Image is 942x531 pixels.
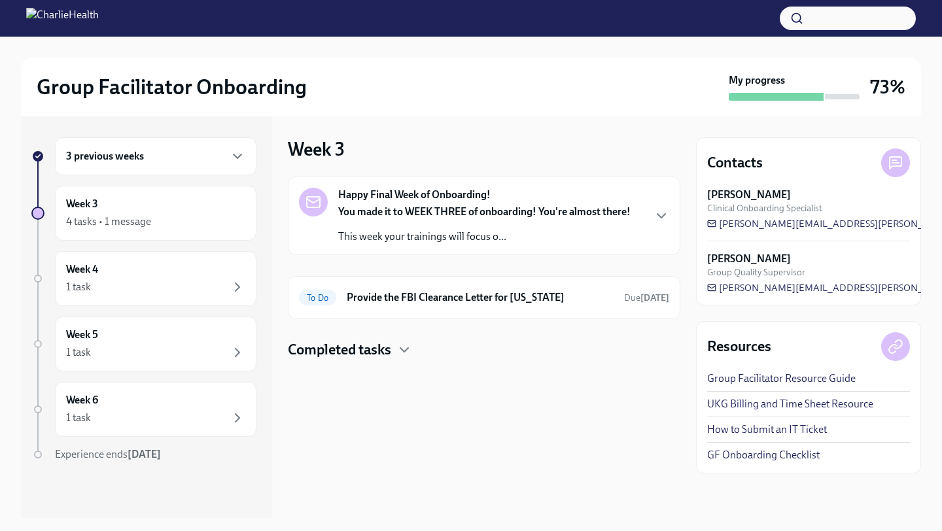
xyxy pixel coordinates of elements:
div: 1 task [66,345,91,360]
strong: [PERSON_NAME] [707,188,791,202]
h6: Week 3 [66,197,98,211]
strong: Happy Final Week of Onboarding! [338,188,491,202]
h4: Completed tasks [288,340,391,360]
a: How to Submit an IT Ticket [707,422,827,437]
a: To DoProvide the FBI Clearance Letter for [US_STATE]Due[DATE] [299,287,669,308]
strong: My progress [729,73,785,88]
h3: 73% [870,75,905,99]
div: 1 task [66,280,91,294]
span: October 8th, 2025 10:00 [624,292,669,304]
span: Due [624,292,669,303]
h6: Week 4 [66,262,98,277]
a: Week 41 task [31,251,256,306]
span: Group Quality Supervisor [707,266,805,279]
h6: Week 6 [66,393,98,407]
a: GF Onboarding Checklist [707,448,820,462]
strong: [DATE] [640,292,669,303]
h6: 3 previous weeks [66,149,144,163]
h3: Week 3 [288,137,345,161]
span: Clinical Onboarding Specialist [707,202,822,214]
strong: You made it to WEEK THREE of onboarding! You're almost there! [338,205,631,218]
strong: [DATE] [128,448,161,460]
h6: Provide the FBI Clearance Letter for [US_STATE] [347,290,614,305]
h6: Week 5 [66,328,98,342]
h4: Resources [707,337,771,356]
a: UKG Billing and Time Sheet Resource [707,397,873,411]
h2: Group Facilitator Onboarding [37,74,307,100]
span: To Do [299,293,336,303]
p: This week your trainings will focus o... [338,230,631,244]
h4: Contacts [707,153,763,173]
a: Group Facilitator Resource Guide [707,371,856,386]
span: Experience ends [55,448,161,460]
div: 4 tasks • 1 message [66,214,151,229]
a: Week 51 task [31,317,256,371]
strong: [PERSON_NAME] [707,252,791,266]
div: 3 previous weeks [55,137,256,175]
div: Completed tasks [288,340,680,360]
a: Week 34 tasks • 1 message [31,186,256,241]
img: CharlieHealth [26,8,99,29]
a: Week 61 task [31,382,256,437]
div: 1 task [66,411,91,425]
